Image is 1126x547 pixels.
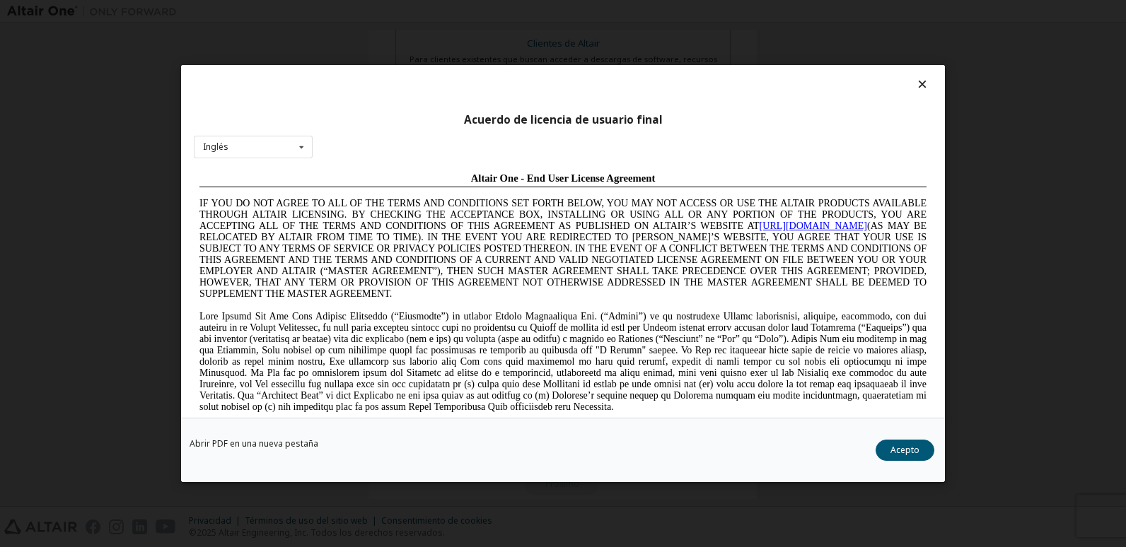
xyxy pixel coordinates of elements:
span: IF YOU DO NOT AGREE TO ALL OF THE TERMS AND CONDITIONS SET FORTH BELOW, YOU MAY NOT ACCESS OR USE... [6,31,733,132]
div: Acuerdo de licencia de usuario final [194,113,932,127]
a: Abrir PDF en una nueva pestaña [190,440,318,448]
div: Inglés [203,143,228,151]
span: Lore Ipsumd Sit Ame Cons Adipisc Elitseddo (“Eiusmodte”) in utlabor Etdolo Magnaaliqua Eni. (“Adm... [6,144,733,245]
button: Acepto [876,440,934,461]
a: [URL][DOMAIN_NAME] [566,54,673,64]
span: Altair One - End User License Agreement [277,6,462,17]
